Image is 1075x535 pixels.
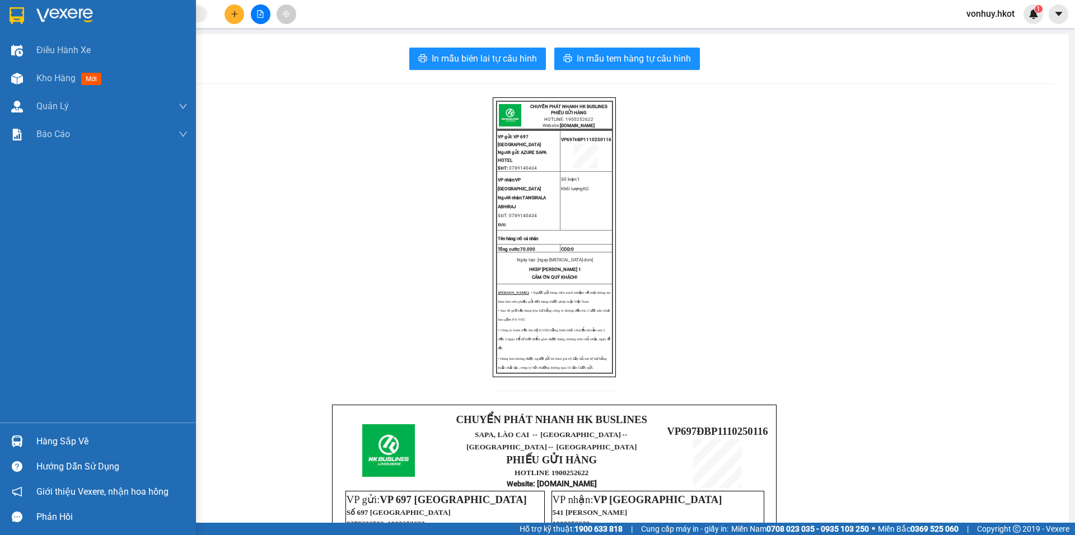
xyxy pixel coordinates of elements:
span: In mẫu tem hàng tự cấu hình [577,51,691,65]
span: mới [81,73,101,85]
button: aim [277,4,296,24]
span: copyright [1013,525,1021,533]
span: Website [507,480,533,488]
span: Số kiện: [561,177,580,182]
span: SAPA, LÀO CAI ↔ [GEOGRAPHIC_DATA] [466,430,637,451]
span: Kho hàng [36,73,76,83]
img: logo-vxr [10,7,24,24]
div: Hướng dẫn sử dụng [36,458,188,475]
button: caret-down [1049,4,1068,24]
strong: [PERSON_NAME] [498,290,529,294]
span: SĐT: 0789140434 [498,213,537,218]
span: VP 697 [GEOGRAPHIC_DATA] [498,134,541,147]
span: 1 [1036,5,1040,13]
span: VP 697 [GEOGRAPHIC_DATA] [380,494,527,505]
span: CẢM ƠN QUÝ KHÁCH! [532,275,577,280]
span: VP nhận: [553,494,722,505]
span: Người nhận: [498,195,522,200]
span: caret-down [1054,9,1064,19]
span: notification [12,486,22,497]
span: Số 697 [GEOGRAPHIC_DATA] [347,508,451,517]
span: Người gửi: [498,150,520,155]
span: 1900252622 [553,519,590,528]
strong: PHIẾU GỬI HÀNG [506,454,597,466]
span: TANGIRALA ABHIRAJ [498,195,546,209]
strong: 0708 023 035 - 0935 103 250 [766,524,869,533]
button: file-add [251,4,270,24]
button: printerIn mẫu biên lai tự cấu hình [409,48,546,70]
span: Giới thiệu Vexere, nhận hoa hồng [36,485,169,499]
span: | [967,523,969,535]
span: HOTLINE: 1900252622 [544,117,593,122]
span: Miền Bắc [878,523,959,535]
span: • Công ty hoàn tiền thu hộ (COD) bằng hình thức chuyển khoản sau 2 đến 3 ngày kể từ thời điểm gia... [498,328,610,350]
span: ↔ [GEOGRAPHIC_DATA] [466,430,637,451]
span: KG [583,186,588,191]
strong: [DOMAIN_NAME] [560,123,595,128]
button: printerIn mẫu tem hàng tự cấu hình [554,48,700,70]
span: question-circle [12,461,22,472]
img: warehouse-icon [11,435,23,447]
strong: 1900 633 818 [574,524,623,533]
span: Tổng cước: [498,247,535,252]
span: Đ/c: [498,222,506,227]
span: In mẫu biên lai tự cấu hình [432,51,537,65]
strong: CHUYỂN PHÁT NHANH HK BUSLINES [456,414,647,425]
span: 0 [571,247,574,252]
span: đồ cá nhân [517,236,538,241]
img: warehouse-icon [11,73,23,85]
span: plus [231,10,239,18]
strong: PHIẾU GỬI HÀNG [551,110,586,115]
span: 0379232522, 1900252622 [347,519,425,528]
sup: 1 [1035,5,1043,13]
img: icon-new-feature [1029,9,1039,19]
strong: 0369 525 060 [910,524,959,533]
img: solution-icon [11,129,23,140]
div: Phản hồi [36,509,188,525]
span: : • Người gửi hàng chịu trách nhiệm về mọi thông tin khai báo trên phiếu gửi đơn hàng trước pháp ... [498,290,610,303]
span: VP697ĐBP1110250116 [667,425,768,437]
span: aim [282,10,290,18]
img: logo [499,104,521,126]
span: Miền Nam [731,523,869,535]
strong: : [DOMAIN_NAME] [507,479,597,488]
span: Cung cấp máy in - giấy in: [641,523,728,535]
button: plus [225,4,244,24]
span: | [631,523,633,535]
span: file-add [256,10,264,18]
span: • Sau 48 giờ nếu hàng hóa hư hỏng công ty không đền bù, Cước phí chưa bao gồm 8% VAT. [498,308,610,321]
span: Hỗ trợ kỹ thuật: [520,523,623,535]
span: Quản Lý [36,99,69,113]
div: Hàng sắp về [36,433,188,450]
strong: SĐT: [498,166,508,171]
span: VP [GEOGRAPHIC_DATA] [593,494,722,505]
span: vonhuy.hkot [957,7,1023,21]
span: COD: [561,247,574,252]
span: HKSP [PERSON_NAME] 1 [529,267,581,272]
span: ↔ [GEOGRAPHIC_DATA] [547,443,637,451]
img: warehouse-icon [11,101,23,112]
span: VP697ĐBP1110250116 [561,137,612,142]
span: message [12,511,22,522]
span: printer [563,54,572,64]
span: AZURE SAPA HOTEL [498,150,546,163]
strong: CHUYỂN PHÁT NHANH HK BUSLINES [530,104,607,109]
span: printer [418,54,427,64]
span: down [179,102,188,111]
span: 70.000 [520,247,535,252]
span: 0789140434 [509,166,537,171]
span: VP gửi: [347,494,527,505]
span: down [179,130,188,139]
span: VP nhận: [498,177,515,182]
strong: HOTLINE 1900252622 [515,468,588,477]
span: Khối lượng [561,186,583,191]
span: Website: [543,123,595,128]
span: • Hàng hóa không được người gửi kê khai giá trị đầy đủ mà bị hư hỏng hoặc thất lạc, công ty bồi t... [498,356,606,369]
span: 1 [577,177,580,182]
img: warehouse-icon [11,45,23,57]
span: 541 [PERSON_NAME] [553,508,628,517]
span: Ngày tạo: [ngay-[MEDICAL_DATA]-don] [517,257,593,262]
span: Điều hành xe [36,43,91,57]
span: VP gửi: [498,134,512,139]
span: VP [GEOGRAPHIC_DATA] [498,177,541,191]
